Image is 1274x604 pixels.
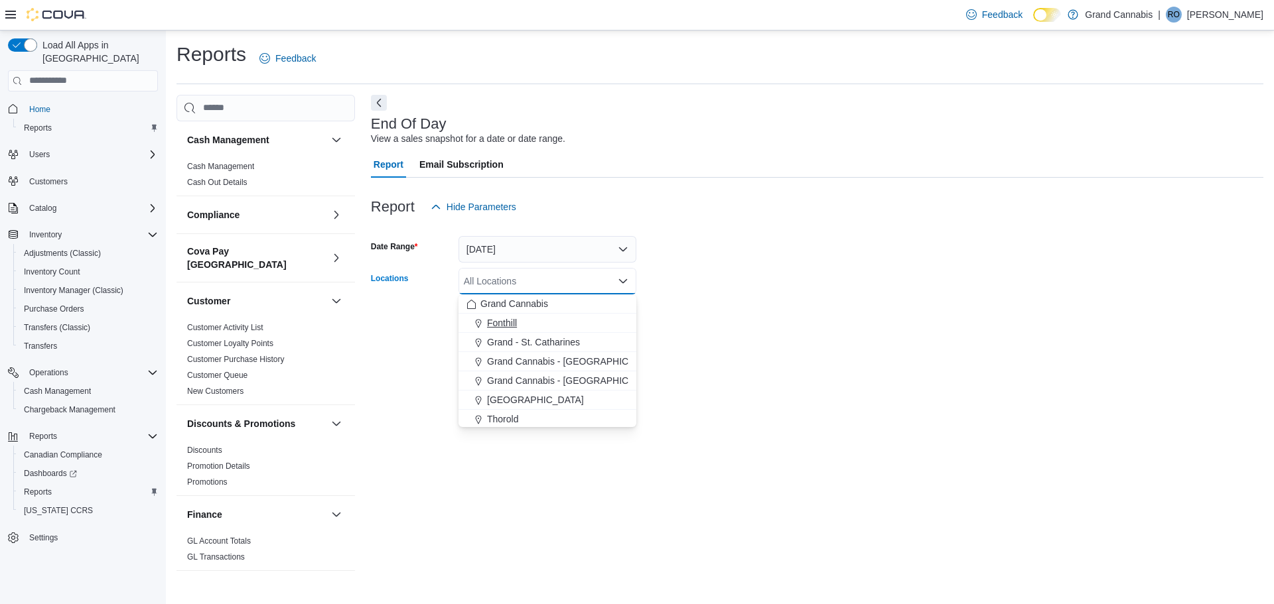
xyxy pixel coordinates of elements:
span: Grand Cannabis [480,297,548,310]
a: Customers [24,174,73,190]
a: Canadian Compliance [19,447,107,463]
a: GL Transactions [187,552,245,562]
span: Transfers [19,338,158,354]
p: Grand Cannabis [1085,7,1153,23]
h3: Report [371,199,415,215]
div: Choose from the following options [459,294,636,448]
span: Transfers [24,341,57,351]
button: [DATE] [459,236,636,263]
span: Reports [29,431,57,442]
button: Customers [3,172,163,191]
span: [GEOGRAPHIC_DATA] [487,393,584,406]
button: Operations [24,365,74,381]
h3: Customer [187,294,230,308]
span: Inventory Count [19,264,158,280]
span: Reports [19,120,158,136]
span: Promotions [187,477,228,487]
span: Customers [24,173,158,190]
a: Settings [24,530,63,546]
span: New Customers [187,386,244,396]
span: Home [29,104,50,115]
span: Inventory Manager (Classic) [19,282,158,298]
button: Cash Management [13,382,163,400]
img: Cova [27,8,86,21]
div: Discounts & Promotions [177,442,355,495]
a: GL Account Totals [187,536,251,546]
button: Reports [13,483,163,501]
span: Dashboards [24,468,77,479]
span: Settings [29,532,58,543]
a: Adjustments (Classic) [19,245,106,261]
button: Discounts & Promotions [187,417,326,430]
span: Washington CCRS [19,503,158,518]
span: Inventory [24,227,158,243]
span: Thorold [487,412,518,426]
span: Chargeback Management [19,402,158,418]
button: Home [3,99,163,119]
button: Catalog [24,200,62,216]
span: Home [24,101,158,117]
span: RO [1168,7,1180,23]
nav: Complex example [8,94,158,582]
button: Canadian Compliance [13,446,163,464]
p: | [1158,7,1161,23]
a: Discounts [187,446,222,455]
h3: Cash Management [187,133,269,147]
button: Next [371,95,387,111]
span: Grand - St. Catharines [487,335,580,349]
div: Customer [177,320,355,404]
h3: Finance [187,508,222,521]
button: Catalog [3,199,163,217]
h3: End Of Day [371,116,447,132]
button: Cash Management [187,133,326,147]
button: Thorold [459,410,636,429]
button: Close list of options [618,276,628,286]
a: Chargeback Management [19,402,121,418]
span: Dashboards [19,465,158,481]
button: [US_STATE] CCRS [13,501,163,520]
a: Feedback [961,1,1028,28]
span: Grand Cannabis - [GEOGRAPHIC_DATA] [487,355,660,368]
span: Inventory Manager (Classic) [24,285,123,296]
span: [US_STATE] CCRS [24,505,93,516]
button: Customer [328,293,344,309]
span: Adjustments (Classic) [24,248,101,259]
p: [PERSON_NAME] [1187,7,1263,23]
button: Grand Cannabis - [GEOGRAPHIC_DATA] [459,352,636,371]
button: Users [3,145,163,164]
span: Settings [24,529,158,546]
span: Inventory Count [24,267,80,277]
span: Transfers (Classic) [19,320,158,335]
span: GL Account Totals [187,536,251,546]
a: Customer Purchase History [187,355,285,364]
button: Settings [3,528,163,547]
span: Users [29,149,50,160]
div: Rick O'Neil [1166,7,1182,23]
div: Finance [177,533,355,570]
span: Grand Cannabis - [GEOGRAPHIC_DATA] [487,374,660,387]
a: Promotion Details [187,461,250,471]
span: Catalog [24,200,158,216]
button: Discounts & Promotions [328,416,344,432]
a: Cash Out Details [187,178,248,187]
button: Reports [3,427,163,446]
span: Adjustments (Classic) [19,245,158,261]
span: Feedback [982,8,1023,21]
button: Transfers [13,337,163,355]
h1: Reports [177,41,246,68]
a: Cash Management [19,383,96,399]
span: Customer Queue [187,370,248,381]
button: Cova Pay [GEOGRAPHIC_DATA] [328,250,344,266]
a: [US_STATE] CCRS [19,503,98,518]
button: Inventory [24,227,67,243]
span: Reports [19,484,158,500]
a: Inventory Count [19,264,86,280]
a: Transfers [19,338,62,354]
button: Inventory Manager (Classic) [13,281,163,300]
span: Users [24,147,158,162]
button: Cova Pay [GEOGRAPHIC_DATA] [187,245,326,271]
span: Cash Management [24,386,91,396]
button: Grand Cannabis [459,294,636,314]
span: Load All Apps in [GEOGRAPHIC_DATA] [37,38,158,65]
a: Home [24,101,56,117]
